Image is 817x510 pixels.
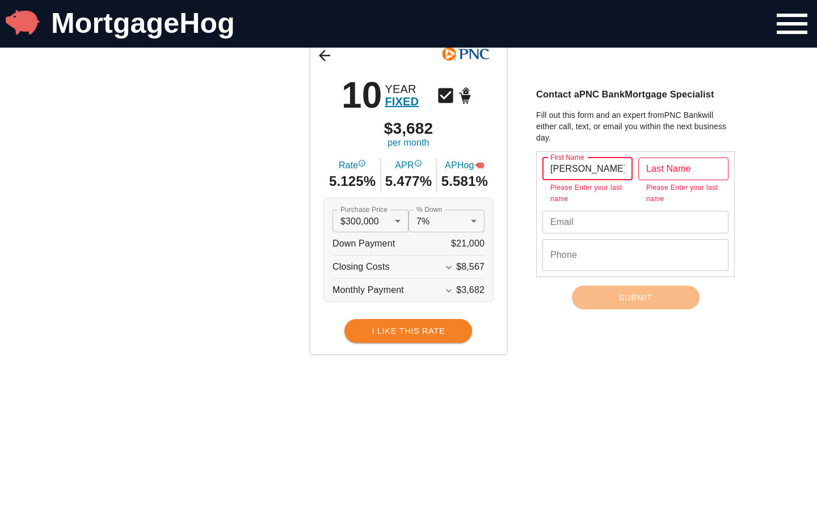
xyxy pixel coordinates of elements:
[332,256,390,278] span: Closing Costs
[51,7,235,39] a: MortgageHog
[384,121,433,137] span: $3,682
[638,158,728,180] input: Tutone
[445,159,484,172] span: APHog
[536,109,735,143] p: Fill out this form and an expert from PNC Bank will either call, text, or email you within the ne...
[339,159,366,172] span: Rate
[357,324,460,338] span: I Like This Rate
[332,210,408,232] div: $300,000
[536,88,735,101] h3: Contact a PNC Bank Mortgage Specialist
[344,319,472,343] button: I Like This Rate
[329,172,376,191] span: 5.125%
[542,239,728,271] input: (555) 867-5309
[456,86,475,105] svg: Home Purchase
[332,232,395,255] span: Down Payment
[408,210,485,232] div: 7%
[414,159,422,167] svg: Annual Percentage Rate - The interest rate on the loan if lender fees were averaged into each mon...
[388,137,429,150] span: per month
[385,83,419,95] span: YEAR
[475,159,485,172] div: Annual Percentage HOG Rate - The interest rate on the loan if lender fees were averaged into each...
[441,172,488,191] span: 5.581%
[358,159,366,167] svg: Interest Rate "rate", reflects the cost of borrowing. If the interest rate is 3% and your loan is...
[342,77,382,113] span: 10
[344,311,472,346] a: I Like This Rate
[550,182,625,205] p: Please Enter your last name
[430,42,501,66] img: Click Logo for more rates from this lender!
[542,211,728,233] input: jenny.tutone@email.com
[332,279,404,301] span: Monthly Payment
[395,159,422,172] span: APR
[6,5,40,39] img: MortgageHog Logo
[475,161,485,170] img: APHog Icon
[542,158,633,180] input: Jenny
[441,283,456,298] button: Expand More
[646,182,721,205] p: Please Enter your last name
[456,285,485,295] span: $3,682
[451,232,485,255] span: $21,000
[441,260,456,275] button: Expand More
[436,86,456,105] svg: Conventional Mortgage
[456,262,485,271] span: $8,567
[385,95,419,108] span: FIXED
[385,172,432,191] span: 5.477%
